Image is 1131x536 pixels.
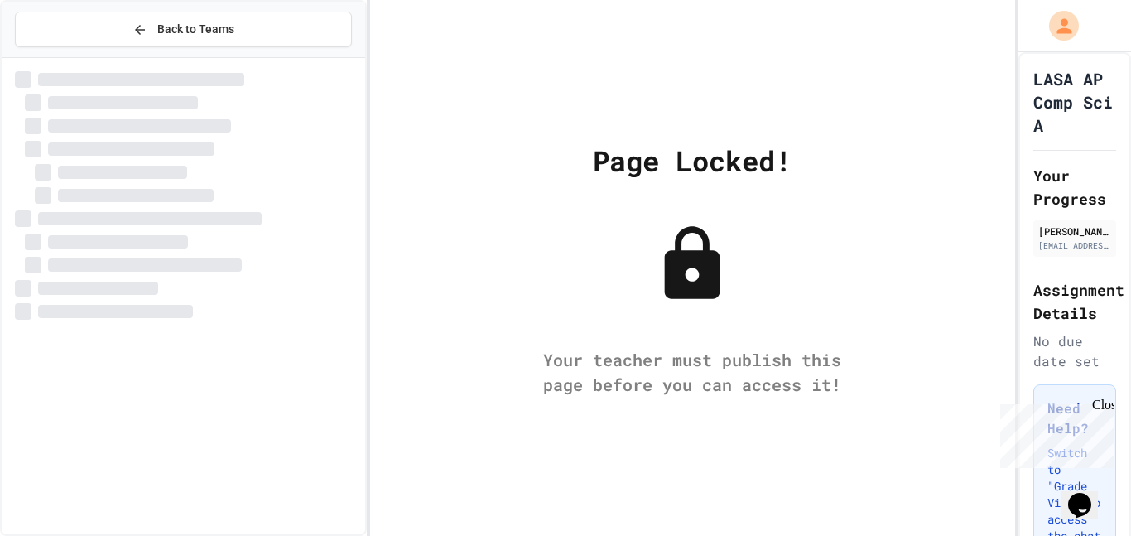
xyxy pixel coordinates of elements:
iframe: chat widget [994,398,1114,468]
div: [EMAIL_ADDRESS][DOMAIN_NAME] [1038,239,1111,252]
h1: LASA AP Comp Sci A [1033,67,1116,137]
h2: Your Progress [1033,164,1116,210]
div: Your teacher must publish this page before you can access it! [527,347,858,397]
iframe: chat widget [1061,470,1114,519]
div: My Account [1032,7,1083,45]
div: Page Locked! [593,139,792,181]
h2: Assignment Details [1033,278,1116,325]
span: Back to Teams [157,21,234,38]
button: Back to Teams [15,12,352,47]
div: Chat with us now!Close [7,7,114,105]
div: [PERSON_NAME] [1038,224,1111,239]
div: No due date set [1033,331,1116,371]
